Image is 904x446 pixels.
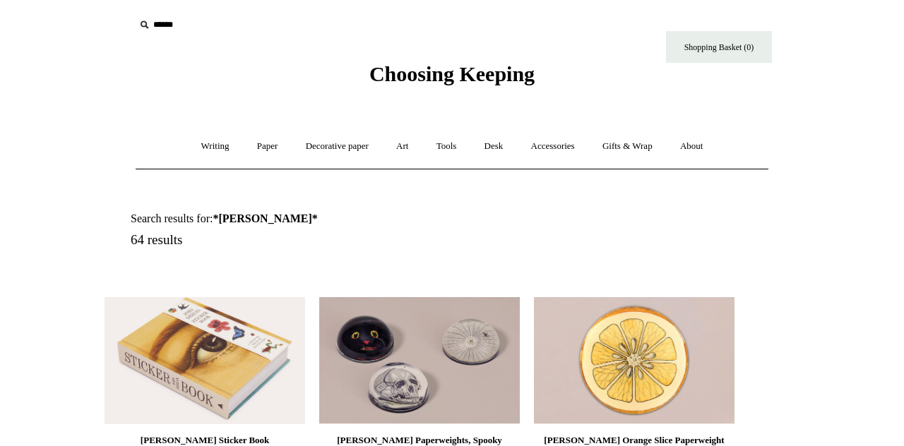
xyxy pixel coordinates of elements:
[666,31,772,63] a: Shopping Basket (0)
[590,128,665,165] a: Gifts & Wrap
[105,297,305,424] img: John Derian Sticker Book
[534,297,734,424] img: John Derian Orange Slice Paperweight
[319,297,520,424] img: John Derian Paperweights, Spooky Selection
[472,128,516,165] a: Desk
[319,297,520,424] a: John Derian Paperweights, Spooky Selection John Derian Paperweights, Spooky Selection
[369,73,535,83] a: Choosing Keeping
[534,297,734,424] a: John Derian Orange Slice Paperweight John Derian Orange Slice Paperweight
[131,212,468,225] h1: Search results for:
[293,128,381,165] a: Decorative paper
[424,128,470,165] a: Tools
[518,128,588,165] a: Accessories
[383,128,421,165] a: Art
[369,62,535,85] span: Choosing Keeping
[105,297,305,424] a: John Derian Sticker Book John Derian Sticker Book
[189,128,242,165] a: Writing
[244,128,291,165] a: Paper
[667,128,716,165] a: About
[213,212,317,224] strong: *[PERSON_NAME]*
[131,232,468,248] h5: 64 results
